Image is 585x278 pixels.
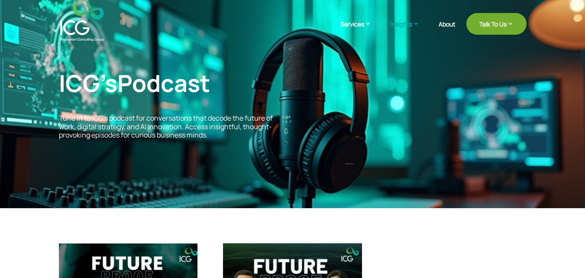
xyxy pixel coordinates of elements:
[59,113,273,139] span: Tune in to ICG’s podcast for conversations that decode the future of work, digital strategy, and ...
[117,67,210,99] span: Podcast
[391,20,428,41] a: Insights
[59,67,210,99] span: ICG’s
[542,236,585,278] iframe: Chat Widget
[340,20,380,41] a: Services
[466,13,527,35] a: Talk To Us
[439,21,456,41] a: About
